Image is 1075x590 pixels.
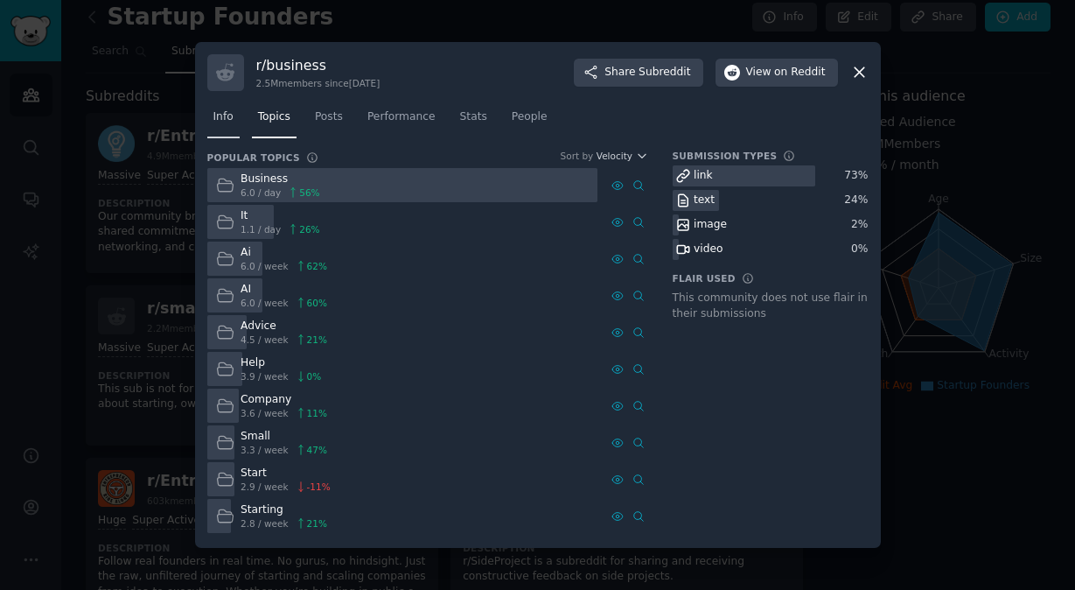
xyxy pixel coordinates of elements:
[299,223,319,235] span: 26 %
[604,65,690,81] span: Share
[241,297,289,309] span: 6.0 / week
[673,291,869,321] div: This community does not use flair in their submissions
[716,59,838,87] button: Viewon Reddit
[213,109,234,125] span: Info
[851,217,868,233] div: 2 %
[307,407,327,419] span: 11 %
[307,481,331,493] span: -11 %
[561,150,594,162] div: Sort by
[241,466,331,481] div: Start
[307,370,322,383] span: 0 %
[241,208,320,224] div: It
[673,150,778,162] h3: Submission Types
[694,242,722,257] div: video
[241,260,289,272] span: 6.0 / week
[694,217,727,233] div: image
[241,429,327,445] div: Small
[851,242,868,257] div: 0 %
[746,65,826,81] span: View
[241,186,281,199] span: 6.0 / day
[307,260,327,272] span: 62 %
[241,334,289,346] span: 4.5 / week
[241,444,289,456] span: 3.3 / week
[307,297,327,309] span: 60 %
[252,103,297,139] a: Topics
[241,481,289,493] span: 2.9 / week
[694,168,713,184] div: link
[307,517,327,530] span: 21 %
[460,109,487,125] span: Stats
[694,193,715,208] div: text
[256,77,380,89] div: 2.5M members since [DATE]
[597,150,632,162] span: Velocity
[241,502,327,518] div: Starting
[315,109,343,125] span: Posts
[241,223,281,235] span: 1.1 / day
[506,103,554,139] a: People
[241,517,289,530] span: 2.8 / week
[241,245,327,261] div: Ai
[574,59,702,87] button: ShareSubreddit
[844,193,868,208] div: 24 %
[597,150,648,162] button: Velocity
[241,370,289,383] span: 3.9 / week
[299,186,319,199] span: 56 %
[307,334,327,346] span: 21 %
[454,103,493,139] a: Stats
[673,272,736,284] h3: Flair Used
[241,355,321,371] div: Help
[774,65,825,81] span: on Reddit
[207,151,300,164] h3: Popular Topics
[241,319,327,334] div: Advice
[639,65,690,81] span: Subreddit
[512,109,548,125] span: People
[844,168,868,184] div: 73 %
[241,407,289,419] span: 3.6 / week
[258,109,290,125] span: Topics
[256,56,380,74] h3: r/ business
[207,103,240,139] a: Info
[241,392,327,408] div: Company
[361,103,442,139] a: Performance
[367,109,436,125] span: Performance
[309,103,349,139] a: Posts
[307,444,327,456] span: 47 %
[241,282,327,298] div: AI
[241,172,320,187] div: Business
